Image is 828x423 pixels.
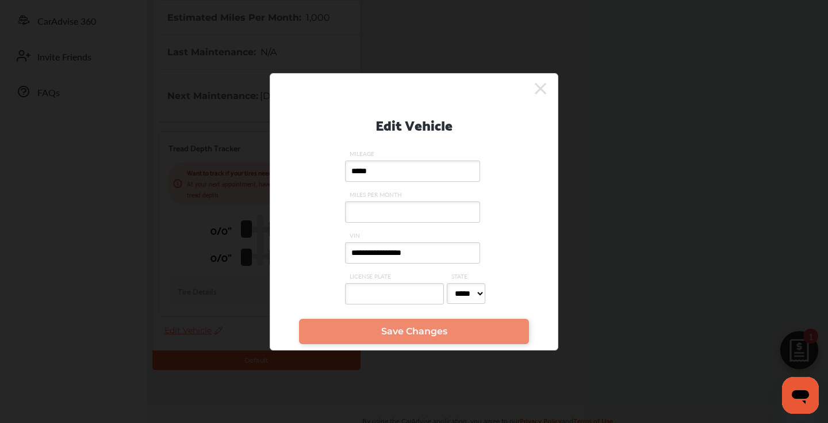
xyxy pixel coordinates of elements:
[447,272,488,280] span: STATE
[299,319,529,344] a: Save Changes
[381,326,447,337] span: Save Changes
[345,161,480,182] input: MILEAGE
[375,112,453,136] p: Edit Vehicle
[345,231,483,239] span: VIN
[345,242,480,264] input: VIN
[345,201,480,223] input: MILES PER MONTH
[447,283,485,304] select: STATE
[345,190,483,199] span: MILES PER MONTH
[345,272,447,280] span: LICENSE PLATE
[345,150,483,158] span: MILEAGE
[782,377,819,414] iframe: Button to launch messaging window
[345,283,444,304] input: LICENSE PLATE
